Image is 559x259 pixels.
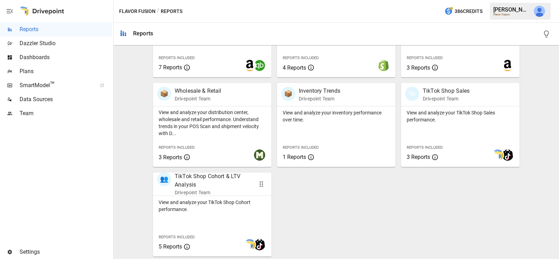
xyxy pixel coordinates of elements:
span: SmartModel [20,81,92,90]
span: Reports Included [407,145,443,150]
span: Reports Included [283,145,319,150]
span: 3 Reports [407,154,430,160]
p: TikTok Shop Sales [423,87,470,95]
div: 📦 [281,87,295,101]
p: Drivepoint Team [299,95,340,102]
button: Flavor Fusion [119,7,155,16]
div: Reports [133,30,153,37]
p: TikTok Shop Cohort & LTV Analysis [175,172,249,189]
div: 🛍 [405,87,419,101]
span: Reports Included [159,145,195,150]
img: Julie Wilton [534,6,545,17]
p: Wholesale & Retail [175,87,222,95]
p: View and analyze your distribution center, wholesale and retail performance. Understand trends in... [159,109,266,137]
p: Inventory Trends [299,87,340,95]
p: View and analyze your TikTok Shop Sales performance. [407,109,514,123]
span: Data Sources [20,95,112,104]
img: amazon [502,60,513,71]
span: Reports [20,25,112,34]
img: smart model [492,149,503,161]
p: View and analyze your inventory performance over time. [283,109,390,123]
div: 📦 [157,87,171,101]
span: Dazzler Studio [20,39,112,48]
span: ™ [50,80,55,89]
img: quickbooks [254,60,265,71]
div: / [157,7,159,16]
img: amazon [244,60,255,71]
div: [PERSON_NAME] [493,6,530,13]
span: Plans [20,67,112,76]
button: 386Credits [442,5,485,18]
p: Drivepoint Team [175,95,222,102]
span: Reports Included [407,56,443,60]
img: smart model [244,239,255,250]
span: 7 Reports [159,64,182,71]
span: Reports Included [283,56,319,60]
img: muffindata [254,149,265,161]
div: Flavor Fusion [493,13,530,16]
span: Reports Included [159,235,195,239]
button: Julie Wilton [530,1,549,21]
span: 5 Reports [159,243,182,250]
img: tiktok [254,239,265,250]
span: 4 Reports [283,64,306,71]
span: 3 Reports [407,64,430,71]
img: tiktok [502,149,513,161]
span: Team [20,109,112,118]
img: shopify [378,60,389,71]
span: Reports Included [159,56,195,60]
p: Drivepoint Team [423,95,470,102]
span: 1 Reports [283,154,306,160]
span: Settings [20,248,112,256]
span: 3 Reports [159,154,182,161]
p: Drivepoint Team [175,189,249,196]
p: View and analyze your TikTok Shop Cohort performance. [159,199,266,213]
span: Dashboards [20,53,112,62]
div: 👥 [157,172,171,186]
span: 386 Credits [455,7,482,16]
